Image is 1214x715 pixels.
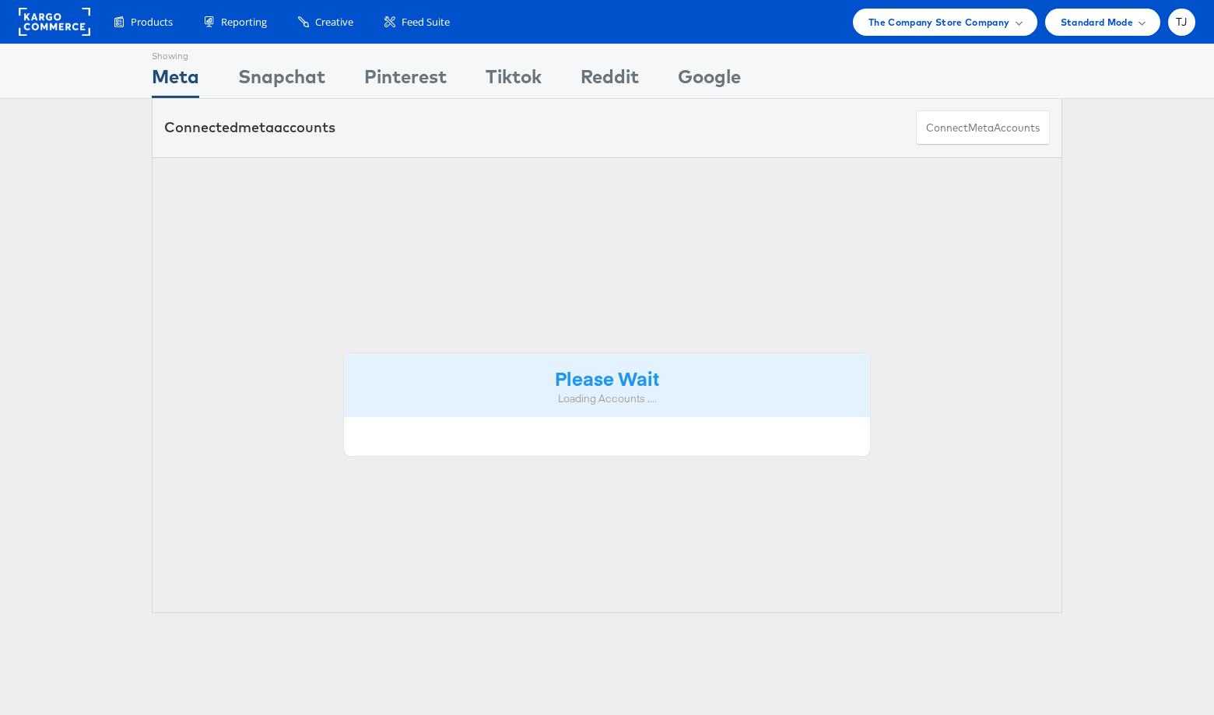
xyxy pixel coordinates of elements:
[152,63,199,98] div: Meta
[486,63,542,98] div: Tiktok
[868,14,1010,30] span: The Company Store Company
[364,63,447,98] div: Pinterest
[555,365,659,391] strong: Please Wait
[315,15,353,30] span: Creative
[221,15,267,30] span: Reporting
[1176,17,1188,27] span: TJ
[152,44,199,63] div: Showing
[916,110,1050,145] button: ConnectmetaAccounts
[238,63,325,98] div: Snapchat
[164,117,335,138] div: Connected accounts
[356,391,858,406] div: Loading Accounts ....
[678,63,741,98] div: Google
[238,118,274,136] span: meta
[131,15,173,30] span: Products
[402,15,450,30] span: Feed Suite
[1061,14,1133,30] span: Standard Mode
[581,63,639,98] div: Reddit
[968,121,994,135] span: meta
